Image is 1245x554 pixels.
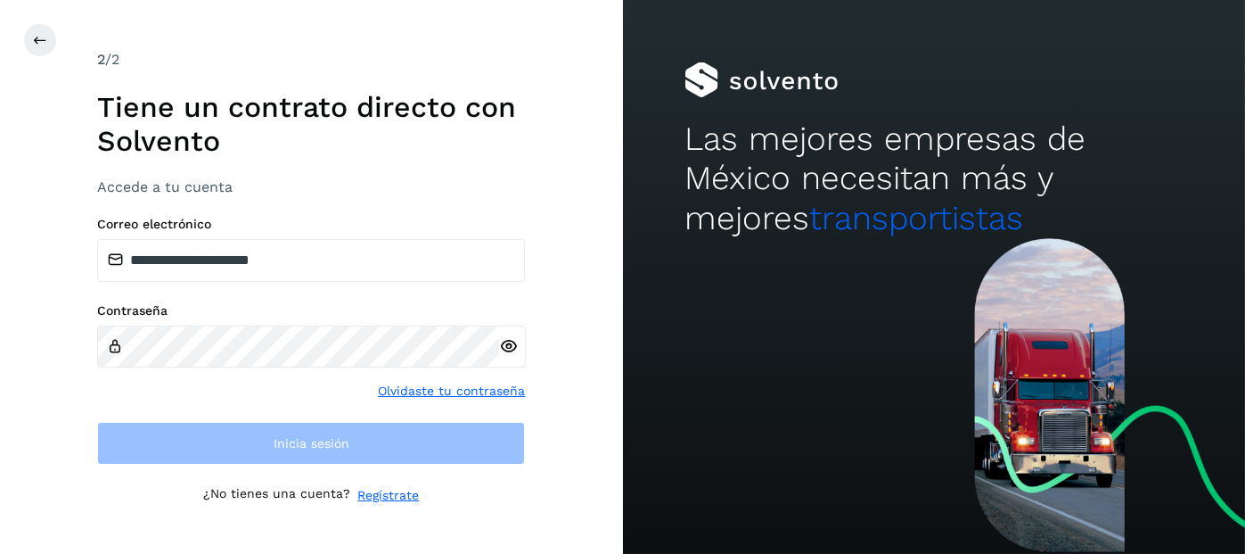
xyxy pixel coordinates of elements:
h2: Las mejores empresas de México necesitan más y mejores [684,120,1183,238]
h1: Tiene un contrato directo con Solvento [97,90,525,159]
a: Olvidaste tu contraseña [378,382,525,401]
span: transportistas [809,199,1023,237]
a: Regístrate [357,486,419,505]
span: 2 [97,51,105,68]
label: Contraseña [97,303,525,318]
button: Inicia sesión [97,422,525,465]
span: Inicia sesión [274,437,349,450]
label: Correo electrónico [97,217,525,232]
div: /2 [97,49,525,70]
h3: Accede a tu cuenta [97,178,525,195]
p: ¿No tienes una cuenta? [203,486,350,505]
